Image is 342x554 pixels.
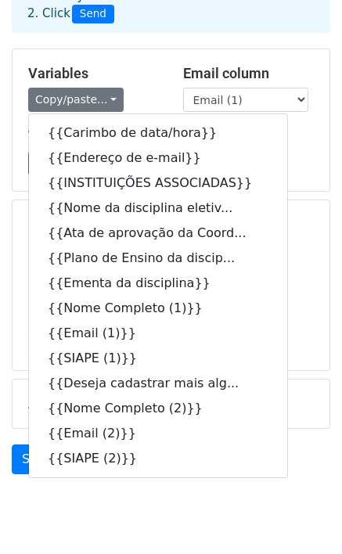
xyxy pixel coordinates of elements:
[264,479,342,554] iframe: Chat Widget
[29,396,287,421] a: {{Nome Completo (2)}}
[29,171,287,196] a: {{INSTITUIÇÕES ASSOCIADAS}}
[12,444,63,474] a: Send
[72,5,114,23] span: Send
[29,346,287,371] a: {{SIAPE (1)}}
[29,296,287,321] a: {{Nome Completo (1)}}
[29,321,287,346] a: {{Email (1)}}
[29,121,287,146] a: {{Carimbo de data/hora}}
[29,196,287,221] a: {{Nome da disciplina eletiv...
[29,446,287,471] a: {{SIAPE (2)}}
[29,146,287,171] a: {{Endereço de e-mail}}
[183,65,315,82] h5: Email column
[28,65,160,82] h5: Variables
[29,371,287,396] a: {{Deseja cadastrar mais alg...
[29,221,287,246] a: {{Ata de aprovação da Coord...
[29,246,287,271] a: {{Plano de Ensino da discip...
[28,88,124,112] a: Copy/paste...
[29,421,287,446] a: {{Email (2)}}
[29,271,287,296] a: {{Ementa da disciplina}}
[264,479,342,554] div: Widget de chat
